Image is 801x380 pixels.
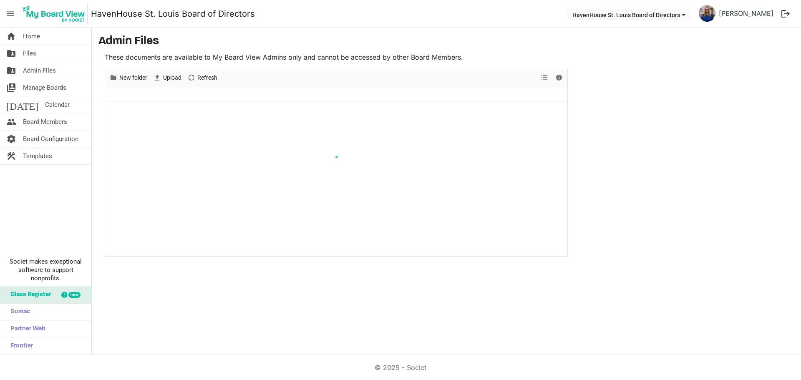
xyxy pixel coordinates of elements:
span: menu [3,6,18,22]
span: construction [6,148,16,164]
span: Sumac [6,304,30,320]
span: Board Configuration [23,131,78,147]
span: people [6,113,16,130]
span: Admin Files [23,62,56,79]
img: X7fOHBMzXN9YXJJd80Whb-C14D2mFbXNKEgTlcaMudwuwrB8aPyMuyyw0vW0wbbi_FzzySYy8K_HE0TIurmG5g_thumb.png [699,5,715,22]
span: folder_shared [6,62,16,79]
div: new [68,292,81,298]
a: My Board View Logo [20,3,91,24]
span: Frontier [6,338,33,355]
span: switch_account [6,79,16,96]
span: Files [23,45,36,62]
span: Manage Boards [23,79,66,96]
span: settings [6,131,16,147]
a: [PERSON_NAME] [715,5,777,22]
span: Templates [23,148,52,164]
img: My Board View Logo [20,3,88,24]
span: home [6,28,16,45]
span: folder_shared [6,45,16,62]
a: © 2025 - Societ [375,363,426,372]
span: Glass Register [6,287,51,303]
button: HavenHouse St. Louis Board of Directors dropdownbutton [567,9,691,20]
span: Partner Web [6,321,45,337]
span: Board Members [23,113,67,130]
span: Calendar [45,96,70,113]
button: logout [777,5,794,23]
span: Home [23,28,40,45]
span: Societ makes exceptional software to support nonprofits. [4,257,88,282]
h3: Admin Files [98,35,794,49]
span: [DATE] [6,96,38,113]
a: HavenHouse St. Louis Board of Directors [91,5,255,22]
p: These documents are available to My Board View Admins only and cannot be accessed by other Board ... [105,52,568,62]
